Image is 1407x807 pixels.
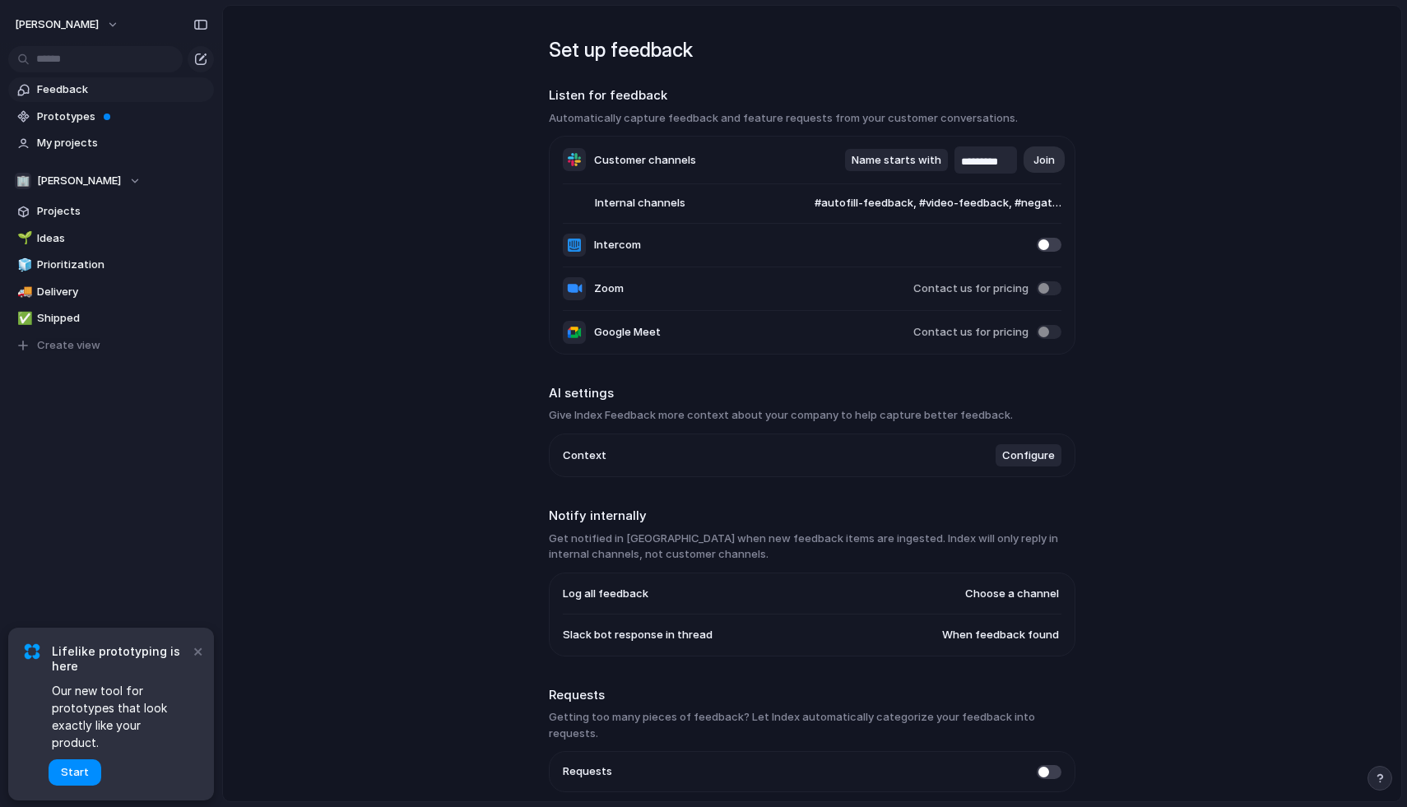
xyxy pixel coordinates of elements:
[549,709,1075,741] h3: Getting too many pieces of feedback? Let Index automatically categorize your feedback into requests.
[52,644,189,674] span: Lifelike prototyping is here
[8,306,214,331] a: ✅Shipped
[15,230,31,247] button: 🌱
[8,199,214,224] a: Projects
[594,324,661,341] span: Google Meet
[845,149,948,172] button: Name starts with
[594,237,641,253] span: Intercom
[49,759,101,786] button: Start
[965,586,1059,602] span: Choose a channel
[37,81,208,98] span: Feedback
[15,257,31,273] button: 🧊
[15,284,31,300] button: 🚚
[17,309,29,328] div: ✅
[8,77,214,102] a: Feedback
[594,152,696,169] span: Customer channels
[1024,146,1065,173] button: Join
[17,282,29,301] div: 🚚
[37,310,208,327] span: Shipped
[549,86,1075,105] h2: Listen for feedback
[963,583,1061,605] button: Choose a channel
[37,337,100,354] span: Create view
[563,627,713,643] span: Slack bot response in thread
[37,230,208,247] span: Ideas
[1033,152,1055,169] span: Join
[996,444,1061,467] button: Configure
[8,253,214,277] a: 🧊Prioritization
[549,407,1075,424] h3: Give Index Feedback more context about your company to help capture better feedback.
[1002,448,1055,464] span: Configure
[8,333,214,358] button: Create view
[52,682,189,751] span: Our new tool for prototypes that look exactly like your product.
[15,16,99,33] span: [PERSON_NAME]
[8,280,214,304] a: 🚚Delivery
[594,281,624,297] span: Zoom
[15,173,31,189] div: 🏢
[852,152,941,169] span: Name starts with
[549,507,1075,526] h2: Notify internally
[563,448,606,464] span: Context
[940,624,1061,646] button: When feedback found
[37,203,208,220] span: Projects
[37,135,208,151] span: My projects
[8,169,214,193] button: 🏢[PERSON_NAME]
[549,384,1075,403] h2: AI settings
[15,310,31,327] button: ✅
[188,641,207,661] button: Dismiss
[913,281,1029,297] span: Contact us for pricing
[37,257,208,273] span: Prioritization
[549,686,1075,705] h2: Requests
[17,229,29,248] div: 🌱
[8,131,214,155] a: My projects
[37,284,208,300] span: Delivery
[8,104,214,129] a: Prototypes
[563,195,685,211] span: Internal channels
[37,173,121,189] span: [PERSON_NAME]
[563,586,648,602] span: Log all feedback
[37,109,208,125] span: Prototypes
[782,195,1061,211] span: #autofill-feedback, #video-feedback, #negative-partner-feedback
[61,764,89,781] span: Start
[8,226,214,251] a: 🌱Ideas
[549,35,1075,65] h1: Set up feedback
[942,627,1059,643] span: When feedback found
[7,12,128,38] button: [PERSON_NAME]
[549,110,1075,127] h3: Automatically capture feedback and feature requests from your customer conversations.
[549,531,1075,563] h3: Get notified in [GEOGRAPHIC_DATA] when new feedback items are ingested. Index will only reply in ...
[913,324,1029,341] span: Contact us for pricing
[17,256,29,275] div: 🧊
[563,763,612,780] span: Requests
